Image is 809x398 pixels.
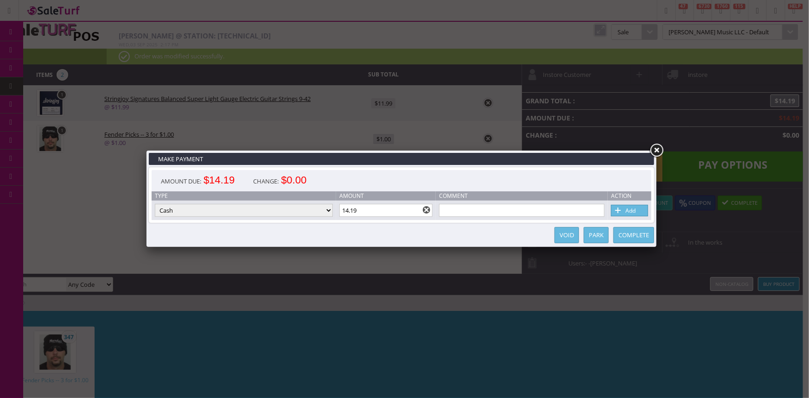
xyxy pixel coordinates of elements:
[648,142,665,159] a: Close
[281,176,306,184] span: $0.00
[584,227,609,243] a: Park
[152,191,336,201] td: Type
[149,153,654,165] h3: Make Payment
[554,227,579,243] a: Void
[244,170,316,191] div: Change:
[439,192,468,200] span: Comment
[613,227,654,243] a: Complete
[608,191,651,201] td: Action
[204,176,235,184] span: $14.19
[336,191,436,201] td: Amount
[611,205,648,216] a: Add
[152,170,244,191] div: Amount Due:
